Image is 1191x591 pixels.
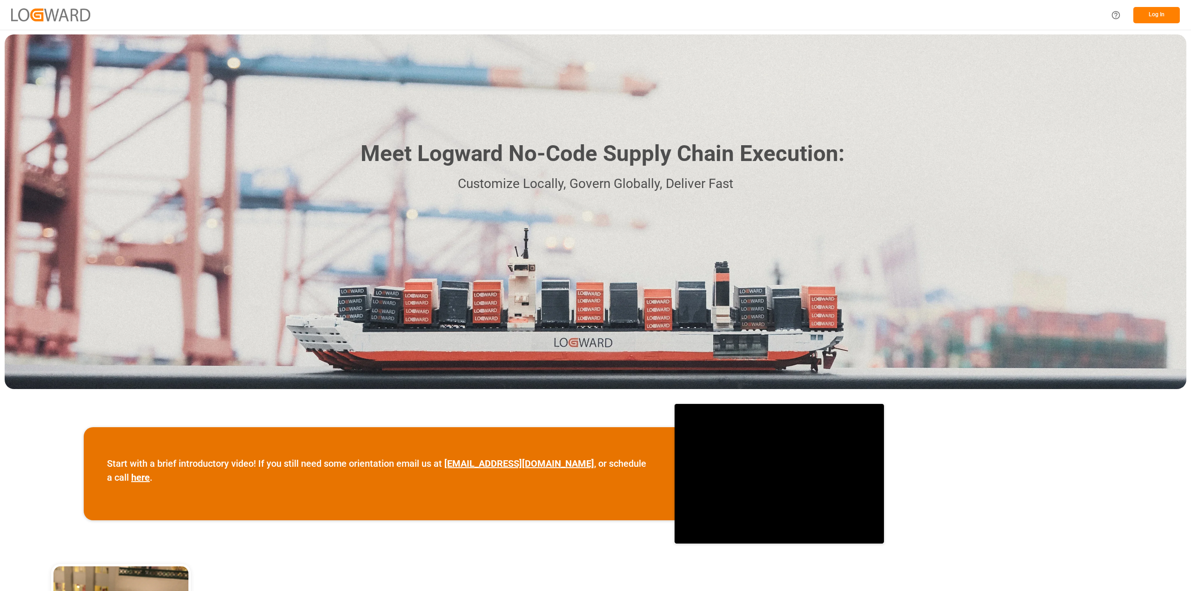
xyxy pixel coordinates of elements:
button: Help Center [1105,5,1126,26]
button: Log In [1133,7,1180,23]
a: here [131,472,150,483]
h1: Meet Logward No-Code Supply Chain Execution: [361,137,844,170]
img: Logward_new_orange.png [11,8,90,21]
a: [EMAIL_ADDRESS][DOMAIN_NAME] [444,458,594,469]
p: Start with a brief introductory video! If you still need some orientation email us at , or schedu... [107,457,651,484]
p: Customize Locally, Govern Globally, Deliver Fast [347,174,844,195]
